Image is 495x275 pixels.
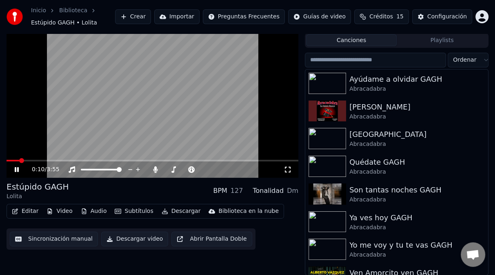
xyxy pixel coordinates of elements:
div: / [32,165,51,174]
div: Abracadabra [349,168,485,176]
div: Abracadabra [349,140,485,148]
a: Inicio [31,7,46,15]
span: Estúpido GAGH • Lolita [31,19,97,27]
div: Lolita [7,192,69,201]
div: Abracadabra [349,113,485,121]
button: Audio [78,206,110,217]
div: BPM [213,186,227,196]
div: Abracadabra [349,251,485,259]
button: Descargar [158,206,204,217]
span: Ordenar [453,56,476,64]
div: Estúpido GAGH [7,181,69,192]
button: Preguntas Frecuentes [203,9,285,24]
div: 127 [231,186,243,196]
button: Crear [115,9,151,24]
button: Guías de video [288,9,351,24]
div: Son tantas noches GAGH [349,184,485,196]
div: Abracadabra [349,196,485,204]
div: Abracadabra [349,85,485,93]
button: Canciones [306,34,397,46]
div: Configuración [427,13,467,21]
div: Dm [287,186,298,196]
button: Abrir Pantalla Doble [171,232,252,246]
span: 15 [396,13,404,21]
span: 3:55 [47,165,59,174]
nav: breadcrumb [31,7,115,27]
div: Ayúdame a olvidar GAGH [349,74,485,85]
a: Biblioteca [59,7,87,15]
span: Créditos [369,13,393,21]
button: Editar [9,206,42,217]
div: Biblioteca en la nube [218,207,279,215]
button: Descargar video [101,232,168,246]
button: Video [43,206,75,217]
button: Subtítulos [111,206,156,217]
span: 0:10 [32,165,44,174]
div: [GEOGRAPHIC_DATA] [349,129,485,140]
div: Chat abierto [461,242,485,267]
div: [PERSON_NAME] [349,101,485,113]
div: Quédate GAGH [349,157,485,168]
div: Yo me voy y tu te vas GAGH [349,239,485,251]
div: Abracadabra [349,224,485,232]
button: Configuración [412,9,472,24]
div: Ya ves hoy GAGH [349,212,485,224]
button: Playlists [397,34,487,46]
button: Importar [154,9,200,24]
button: Sincronización manual [10,232,98,246]
img: youka [7,9,23,25]
button: Créditos15 [354,9,409,24]
div: Tonalidad [253,186,284,196]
